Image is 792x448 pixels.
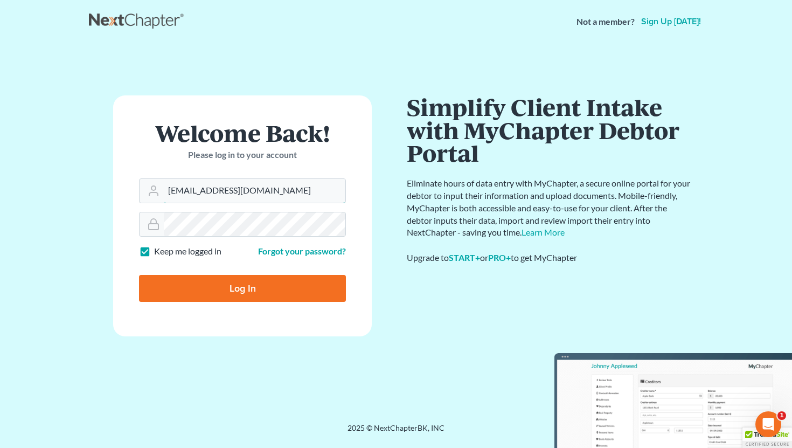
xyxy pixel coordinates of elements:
[639,17,703,26] a: Sign up [DATE]!
[755,411,781,437] iframe: Intercom live chat
[407,252,692,264] div: Upgrade to or to get MyChapter
[407,95,692,164] h1: Simplify Client Intake with MyChapter Debtor Portal
[522,227,565,237] a: Learn More
[742,428,792,448] div: TrustedSite Certified
[576,16,635,28] strong: Not a member?
[139,121,346,144] h1: Welcome Back!
[258,246,346,256] a: Forgot your password?
[488,252,511,263] a: PRO+
[407,177,692,239] p: Eliminate hours of data entry with MyChapter, a secure online portal for your debtor to input the...
[89,423,703,442] div: 2025 © NextChapterBK, INC
[777,411,786,420] span: 1
[139,275,346,302] input: Log In
[154,245,221,258] label: Keep me logged in
[449,252,480,263] a: START+
[139,149,346,161] p: Please log in to your account
[164,179,345,203] input: Email Address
